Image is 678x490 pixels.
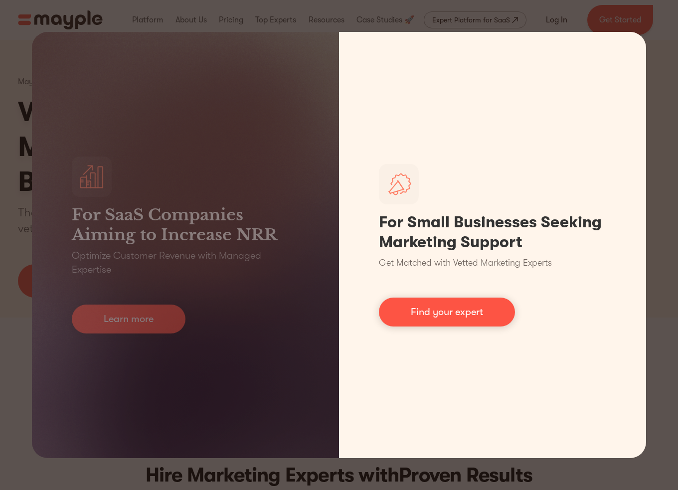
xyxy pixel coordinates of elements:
p: Get Matched with Vetted Marketing Experts [379,256,552,270]
p: Optimize Customer Revenue with Managed Expertise [72,249,299,277]
h3: For SaaS Companies Aiming to Increase NRR [72,205,299,245]
h1: For Small Businesses Seeking Marketing Support [379,212,606,252]
a: Learn more [72,305,185,333]
a: Find your expert [379,298,515,327]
